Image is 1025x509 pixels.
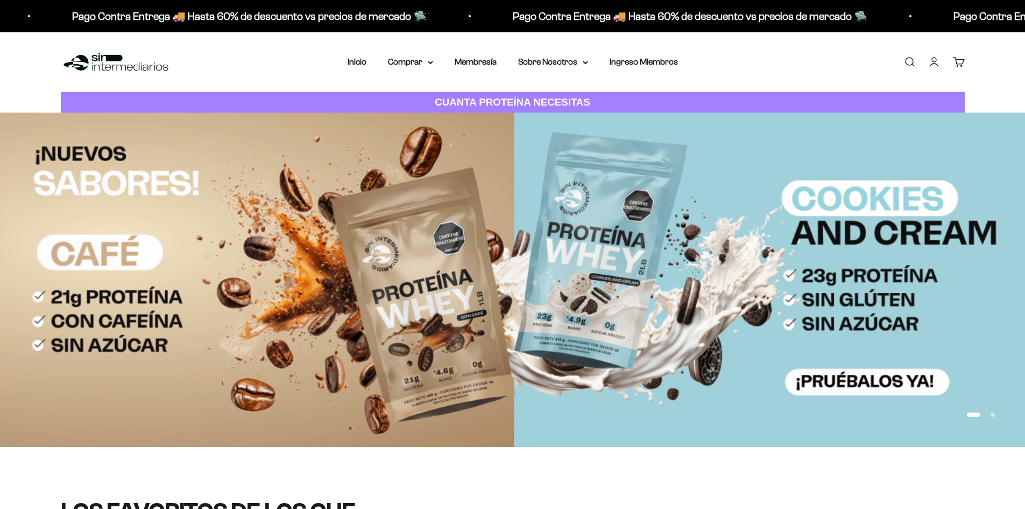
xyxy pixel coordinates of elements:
[435,96,590,108] strong: CUANTA PROTEÍNA NECESITAS
[388,55,433,69] summary: Comprar
[455,57,497,66] a: Membresía
[348,57,366,66] a: Inicio
[61,92,965,113] a: CUANTA PROTEÍNA NECESITAS
[510,8,865,25] p: Pago Contra Entrega 🚚 Hasta 60% de descuento vs precios de mercado 🛸
[518,55,588,69] summary: Sobre Nosotros
[610,57,678,66] a: Ingreso Miembros
[69,8,424,25] p: Pago Contra Entrega 🚚 Hasta 60% de descuento vs precios de mercado 🛸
